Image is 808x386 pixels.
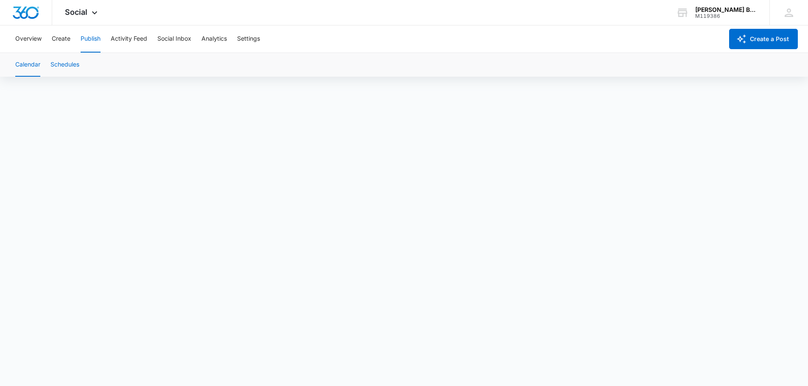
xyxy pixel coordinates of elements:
[695,13,757,19] div: account id
[15,53,40,77] button: Calendar
[50,53,79,77] button: Schedules
[201,25,227,53] button: Analytics
[15,25,42,53] button: Overview
[52,25,70,53] button: Create
[695,6,757,13] div: account name
[237,25,260,53] button: Settings
[157,25,191,53] button: Social Inbox
[729,29,798,49] button: Create a Post
[111,25,147,53] button: Activity Feed
[65,8,87,17] span: Social
[81,25,101,53] button: Publish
